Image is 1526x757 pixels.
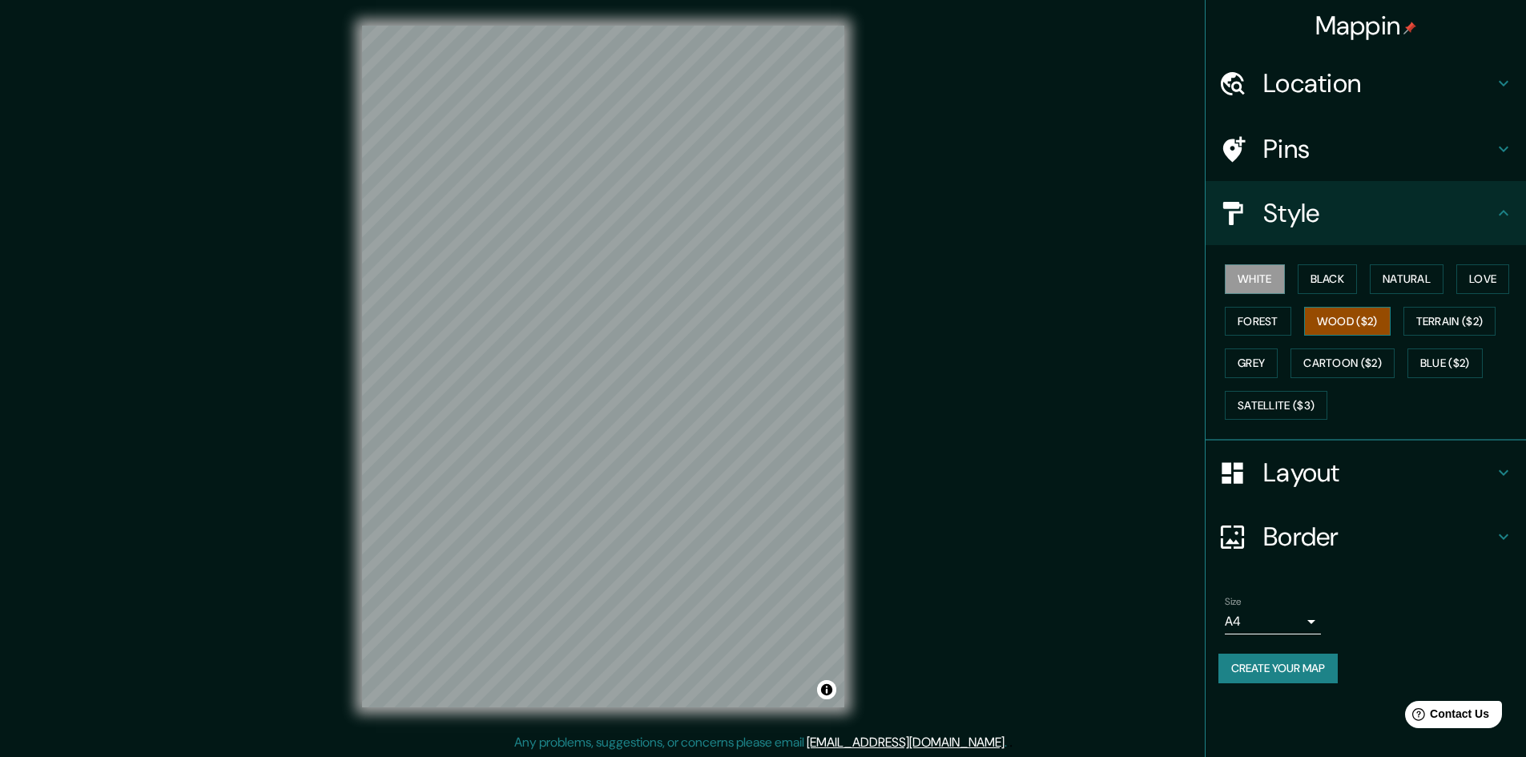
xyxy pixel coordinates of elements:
[1263,457,1494,489] h4: Layout
[1290,348,1395,378] button: Cartoon ($2)
[1225,307,1291,336] button: Forest
[1225,348,1278,378] button: Grey
[1225,609,1321,634] div: A4
[1206,51,1526,115] div: Location
[1263,67,1494,99] h4: Location
[1456,264,1509,294] button: Love
[1218,654,1338,683] button: Create your map
[1315,10,1417,42] h4: Mappin
[1206,117,1526,181] div: Pins
[362,26,844,707] canvas: Map
[1407,348,1483,378] button: Blue ($2)
[1007,733,1009,752] div: .
[1009,733,1013,752] div: .
[514,733,1007,752] p: Any problems, suggestions, or concerns please email .
[1263,197,1494,229] h4: Style
[807,734,1005,751] a: [EMAIL_ADDRESS][DOMAIN_NAME]
[1206,181,1526,245] div: Style
[1206,441,1526,505] div: Layout
[1298,264,1358,294] button: Black
[1304,307,1391,336] button: Wood ($2)
[1370,264,1443,294] button: Natural
[817,680,836,699] button: Toggle attribution
[1206,505,1526,569] div: Border
[1403,22,1416,34] img: pin-icon.png
[1263,521,1494,553] h4: Border
[1383,695,1508,739] iframe: Help widget launcher
[1225,264,1285,294] button: White
[1225,595,1242,609] label: Size
[1263,133,1494,165] h4: Pins
[1403,307,1496,336] button: Terrain ($2)
[1225,391,1327,421] button: Satellite ($3)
